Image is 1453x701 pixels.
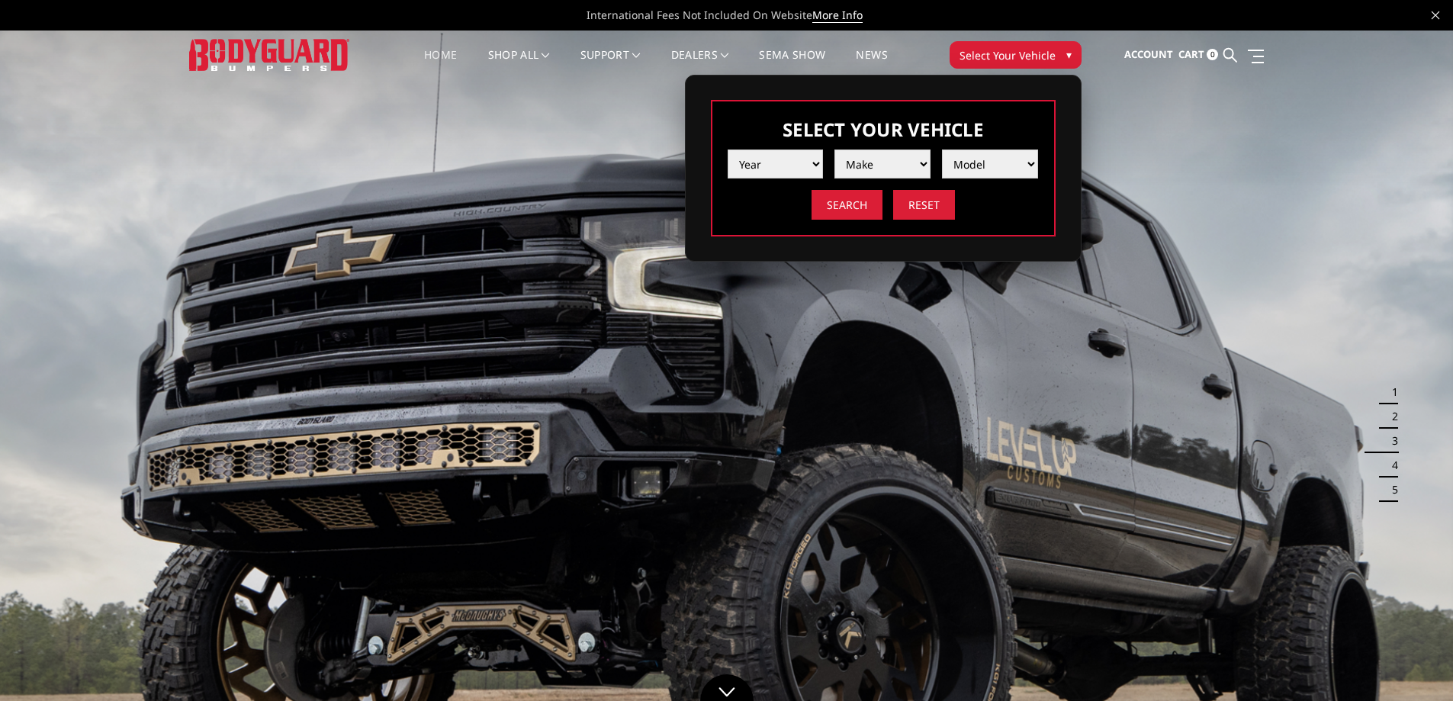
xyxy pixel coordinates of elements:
[1383,429,1398,453] button: 3 of 5
[950,41,1082,69] button: Select Your Vehicle
[1383,453,1398,478] button: 4 of 5
[1383,404,1398,429] button: 2 of 5
[700,674,754,701] a: Click to Down
[728,150,824,178] select: Please select the value from list.
[812,190,882,220] input: Search
[1383,380,1398,404] button: 1 of 5
[960,47,1056,63] span: Select Your Vehicle
[728,117,1039,142] h3: Select Your Vehicle
[812,8,863,23] a: More Info
[893,190,955,220] input: Reset
[488,50,550,79] a: shop all
[1178,34,1218,76] a: Cart 0
[1066,47,1072,63] span: ▾
[759,50,825,79] a: SEMA Show
[424,50,457,79] a: Home
[1124,47,1173,61] span: Account
[189,39,349,70] img: BODYGUARD BUMPERS
[1377,628,1453,701] iframe: Chat Widget
[580,50,641,79] a: Support
[1383,478,1398,502] button: 5 of 5
[671,50,729,79] a: Dealers
[834,150,931,178] select: Please select the value from list.
[1178,47,1204,61] span: Cart
[856,50,887,79] a: News
[1207,49,1218,60] span: 0
[1124,34,1173,76] a: Account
